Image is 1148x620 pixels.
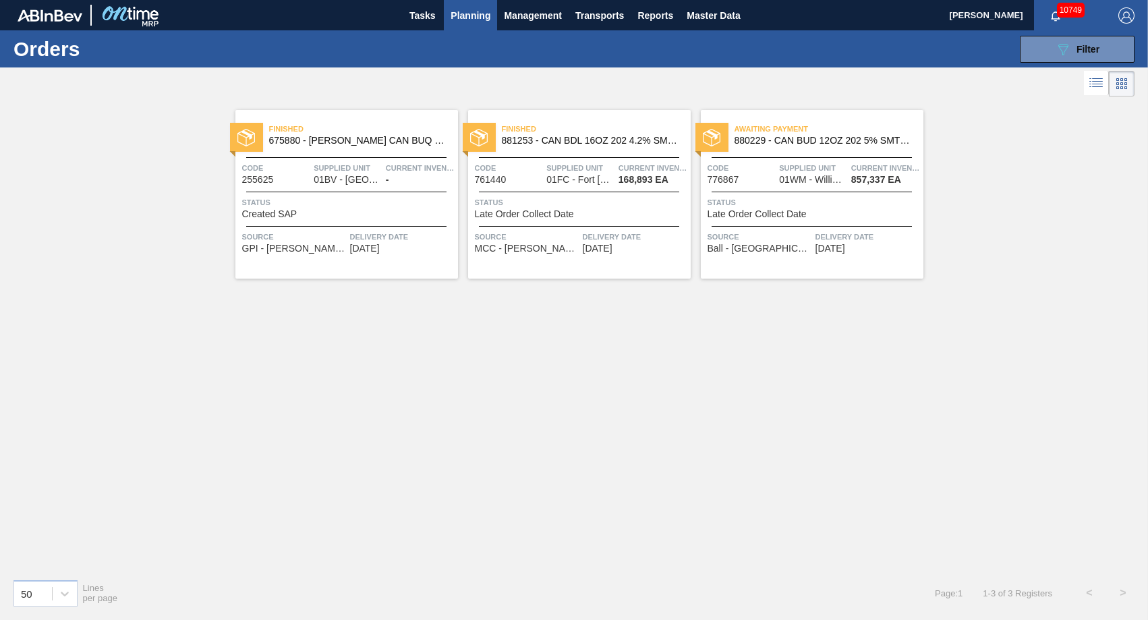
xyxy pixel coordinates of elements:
img: Logout [1118,7,1135,24]
img: status [703,129,720,146]
span: Created SAP [242,209,297,219]
span: 761440 [475,175,507,185]
span: Status [708,196,920,209]
span: Status [475,196,687,209]
div: Card Vision [1109,71,1135,96]
span: Source [475,230,579,244]
span: 857,337 EA [851,175,901,185]
span: 01WM - Williamsburg Brewery [779,175,846,185]
span: Code [242,161,311,175]
span: Delivery Date [583,230,687,244]
a: statusFinished881253 - CAN BDL 16OZ 202 4.2% SMTH 0924 6PACK BECode761440Supplied Unit01FC - Fort... [458,110,691,279]
a: statusAwaiting Payment880229 - CAN BUD 12OZ 202 5% SMTH 0922 6PACK BEERCode776867Supplied Unit01W... [691,110,923,279]
button: Notifications [1034,6,1077,25]
span: Awaiting Payment [735,122,923,136]
span: Transports [575,7,624,24]
span: Filter [1077,44,1099,55]
span: 880229 - CAN BUD 12OZ 202 5% SMTH 0922 6PACK BEER [735,136,913,146]
img: status [470,129,488,146]
span: Status [242,196,455,209]
span: Current inventory [386,161,455,175]
span: 01BV - Baldwinsville Brewery [314,175,381,185]
div: List Vision [1084,71,1109,96]
span: Finished [502,122,691,136]
span: Supplied Unit [314,161,382,175]
span: Tasks [407,7,437,24]
span: Lines per page [83,583,118,603]
span: 08/31/2025 [815,244,845,254]
span: Finished [269,122,458,136]
span: 675880 - CARR CAN BUQ 12OZ CAN PK 12/12 SLEEK 112 [269,136,447,146]
a: statusFinished675880 - [PERSON_NAME] CAN BUQ 12OZ CAN PK 12/12 SLEEK 112Code255625Supplied Unit01... [225,110,458,279]
span: - [386,175,389,185]
img: status [237,129,255,146]
span: Master Data [687,7,740,24]
span: 1 - 3 of 3 Registers [983,588,1052,598]
span: Current inventory [851,161,920,175]
span: MCC - Mira Loma [475,244,579,254]
span: Source [242,230,347,244]
span: Source [708,230,812,244]
h1: Orders [13,41,211,57]
span: 10/08/2022 [350,244,380,254]
span: 168,893 EA [619,175,668,185]
span: Code [708,161,776,175]
span: GPI - W. Monroe [242,244,347,254]
div: 50 [21,588,32,599]
span: Page : 1 [935,588,963,598]
span: 776867 [708,175,739,185]
button: Filter [1020,36,1135,63]
img: TNhmsLtSVTkK8tSr43FrP2fwEKptu5GPRR3wAAAABJRU5ErkJggg== [18,9,82,22]
span: Supplied Unit [546,161,615,175]
span: Delivery Date [815,230,920,244]
span: 01FC - Fort Collins Brewery [546,175,614,185]
span: 10749 [1057,3,1085,18]
span: Late Order Collect Date [708,209,807,219]
span: Delivery Date [350,230,455,244]
span: Planning [451,7,490,24]
span: Code [475,161,544,175]
span: 881253 - CAN BDL 16OZ 202 4.2% SMTH 0924 6PACK BE [502,136,680,146]
span: Reports [637,7,673,24]
span: 07/18/2025 [583,244,612,254]
span: Late Order Collect Date [475,209,574,219]
button: < [1072,576,1106,610]
span: Ball - Williamsburg [708,244,812,254]
span: 255625 [242,175,274,185]
button: > [1106,576,1140,610]
span: Current inventory [619,161,687,175]
span: Management [504,7,562,24]
span: Supplied Unit [779,161,848,175]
